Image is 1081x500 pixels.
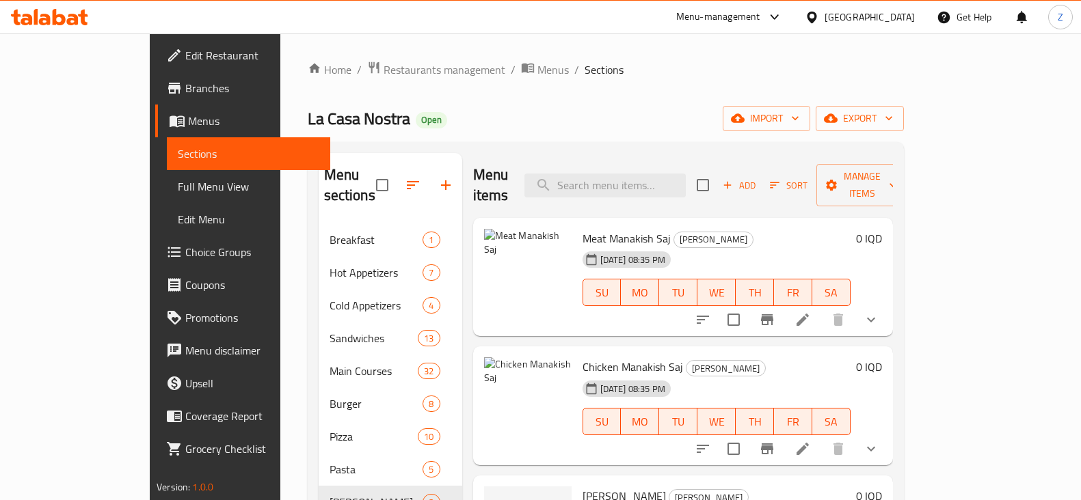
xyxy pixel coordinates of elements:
[818,412,845,432] span: SA
[574,61,579,78] li: /
[686,361,765,376] span: [PERSON_NAME]
[751,303,784,336] button: Branch-specific-item
[719,305,748,334] span: Select to update
[188,113,319,129] span: Menus
[330,395,423,412] span: Burger
[734,110,799,127] span: import
[855,432,888,465] button: show more
[583,357,683,377] span: Chicken Manakish Saj
[357,61,362,78] li: /
[697,408,736,435] button: WE
[761,175,816,196] span: Sort items
[812,279,851,306] button: SA
[192,478,213,496] span: 1.0.0
[157,478,190,496] span: Version:
[665,283,692,303] span: TU
[155,72,330,105] a: Branches
[330,461,423,477] span: Pasta
[416,112,447,128] div: Open
[770,178,808,193] span: Sort
[621,279,659,306] button: MO
[717,175,761,196] button: Add
[686,360,766,376] div: Saj Manakish
[703,412,730,432] span: WE
[827,110,893,127] span: export
[330,330,418,346] span: Sandwiches
[855,303,888,336] button: show more
[167,203,330,236] a: Edit Menu
[423,398,439,411] span: 8
[330,363,418,379] div: Main Courses
[686,432,719,465] button: sort-choices
[178,145,319,162] span: Sections
[155,268,330,301] a: Coupons
[595,253,671,266] span: [DATE] 08:35 PM
[330,428,418,445] span: Pizza
[818,283,845,303] span: SA
[319,387,462,420] div: Burger8
[155,301,330,334] a: Promotions
[812,408,851,435] button: SA
[319,256,462,289] div: Hot Appetizers7
[863,311,879,328] svg: Show Choices
[736,408,774,435] button: TH
[155,39,330,72] a: Edit Restaurant
[703,283,730,303] span: WE
[795,311,811,328] a: Edit menu item
[185,277,319,293] span: Coupons
[537,61,569,78] span: Menus
[423,266,439,279] span: 7
[319,223,462,256] div: Breakfast1
[521,61,569,79] a: Menus
[418,330,440,346] div: items
[324,165,376,206] h2: Menu sections
[423,234,439,247] span: 1
[689,171,717,199] span: Select section
[795,441,811,457] a: Edit menu item
[766,175,811,196] button: Sort
[418,332,439,345] span: 13
[779,412,807,432] span: FR
[367,61,505,79] a: Restaurants management
[484,229,572,316] img: Meat Manakish Saj
[585,61,624,78] span: Sections
[1058,10,1063,25] span: Z
[723,106,810,131] button: import
[856,229,882,248] h6: 0 IQD
[659,408,697,435] button: TU
[368,171,397,199] span: Select all sections
[185,309,319,326] span: Promotions
[822,303,855,336] button: delete
[827,168,897,202] span: Manage items
[423,264,440,281] div: items
[621,408,659,435] button: MO
[589,283,616,303] span: SU
[697,279,736,306] button: WE
[751,432,784,465] button: Branch-specific-item
[167,137,330,170] a: Sections
[589,412,616,432] span: SU
[167,170,330,203] a: Full Menu View
[155,432,330,465] a: Grocery Checklist
[774,408,812,435] button: FR
[659,279,697,306] button: TU
[822,432,855,465] button: delete
[423,463,439,476] span: 5
[178,178,319,195] span: Full Menu View
[595,383,671,395] span: [DATE] 08:35 PM
[736,279,774,306] button: TH
[155,334,330,367] a: Menu disclaimer
[583,279,622,306] button: SU
[319,420,462,453] div: Pizza10
[330,297,423,314] div: Cold Appetizers
[185,408,319,424] span: Coverage Report
[741,283,769,303] span: TH
[423,297,440,314] div: items
[676,9,760,25] div: Menu-management
[583,228,671,249] span: Meat Manakish Saj
[330,264,423,281] span: Hot Appetizers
